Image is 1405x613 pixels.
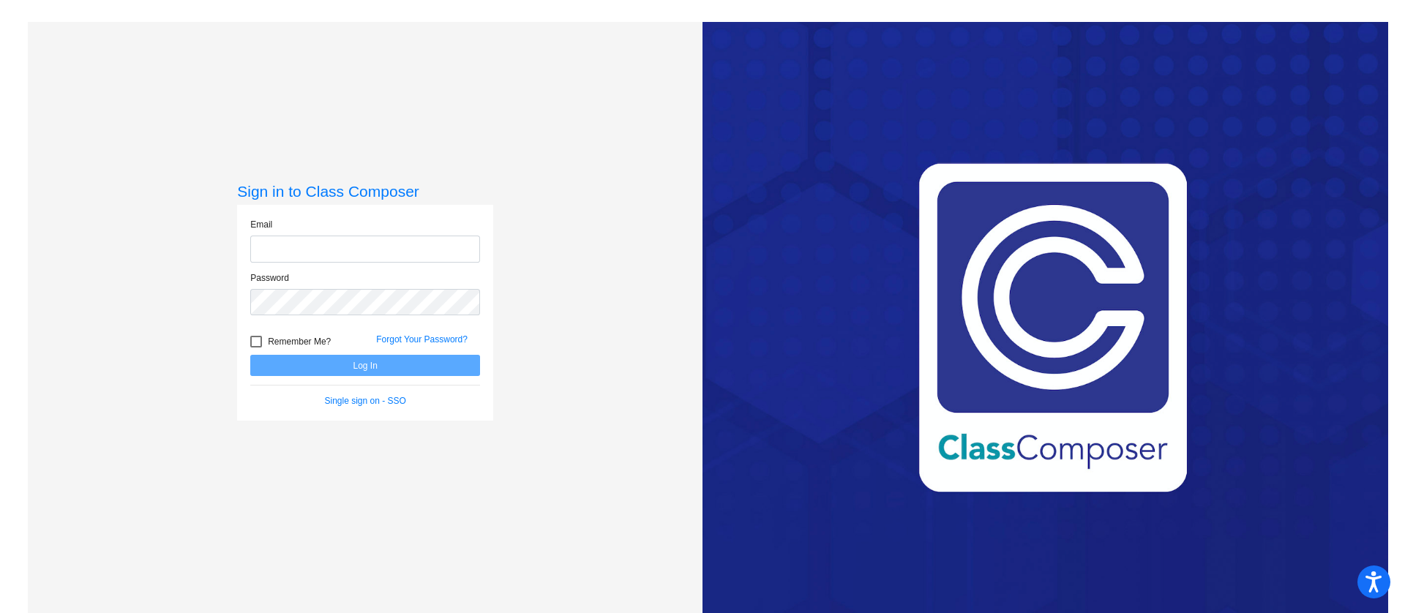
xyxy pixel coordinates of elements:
[250,218,272,231] label: Email
[250,355,480,376] button: Log In
[250,271,289,285] label: Password
[237,182,493,200] h3: Sign in to Class Composer
[376,334,468,345] a: Forgot Your Password?
[325,396,406,406] a: Single sign on - SSO
[268,333,331,350] span: Remember Me?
